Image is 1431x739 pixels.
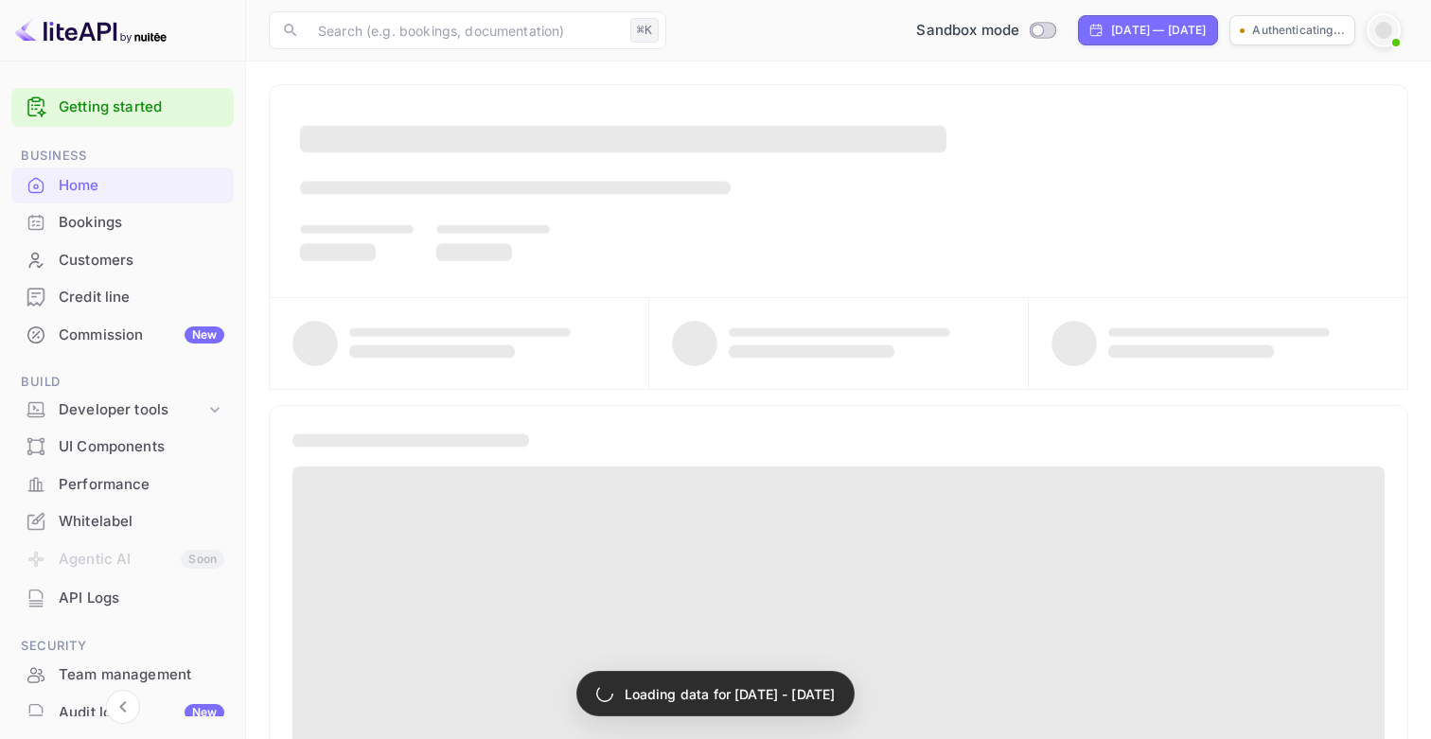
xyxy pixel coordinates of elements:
[59,474,224,496] div: Performance
[11,317,234,352] a: CommissionNew
[11,695,234,730] a: Audit logsNew
[916,20,1019,42] span: Sandbox mode
[11,317,234,354] div: CommissionNew
[11,466,234,501] a: Performance
[59,212,224,234] div: Bookings
[106,690,140,724] button: Collapse navigation
[11,466,234,503] div: Performance
[11,279,234,316] div: Credit line
[11,657,234,692] a: Team management
[630,18,659,43] div: ⌘K
[11,695,234,731] div: Audit logsNew
[59,250,224,272] div: Customers
[307,11,623,49] input: Search (e.g. bookings, documentation)
[11,503,234,540] div: Whitelabel
[59,287,224,308] div: Credit line
[11,204,234,239] a: Bookings
[11,580,234,615] a: API Logs
[11,88,234,127] div: Getting started
[59,588,224,609] div: API Logs
[59,175,224,197] div: Home
[11,372,234,393] span: Build
[11,429,234,464] a: UI Components
[185,326,224,343] div: New
[11,429,234,466] div: UI Components
[909,20,1063,42] div: Switch to Production mode
[59,511,224,533] div: Whitelabel
[59,436,224,458] div: UI Components
[1252,22,1345,39] p: Authenticating...
[59,664,224,686] div: Team management
[185,704,224,721] div: New
[11,657,234,694] div: Team management
[625,684,836,704] p: Loading data for [DATE] - [DATE]
[59,399,205,421] div: Developer tools
[59,325,224,346] div: Commission
[1111,22,1206,39] div: [DATE] — [DATE]
[11,167,234,202] a: Home
[11,394,234,427] div: Developer tools
[11,279,234,314] a: Credit line
[11,167,234,204] div: Home
[15,15,167,45] img: LiteAPI logo
[59,702,224,724] div: Audit logs
[11,503,234,538] a: Whitelabel
[11,580,234,617] div: API Logs
[11,146,234,167] span: Business
[11,636,234,657] span: Security
[11,204,234,241] div: Bookings
[11,242,234,277] a: Customers
[11,242,234,279] div: Customers
[59,97,224,118] a: Getting started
